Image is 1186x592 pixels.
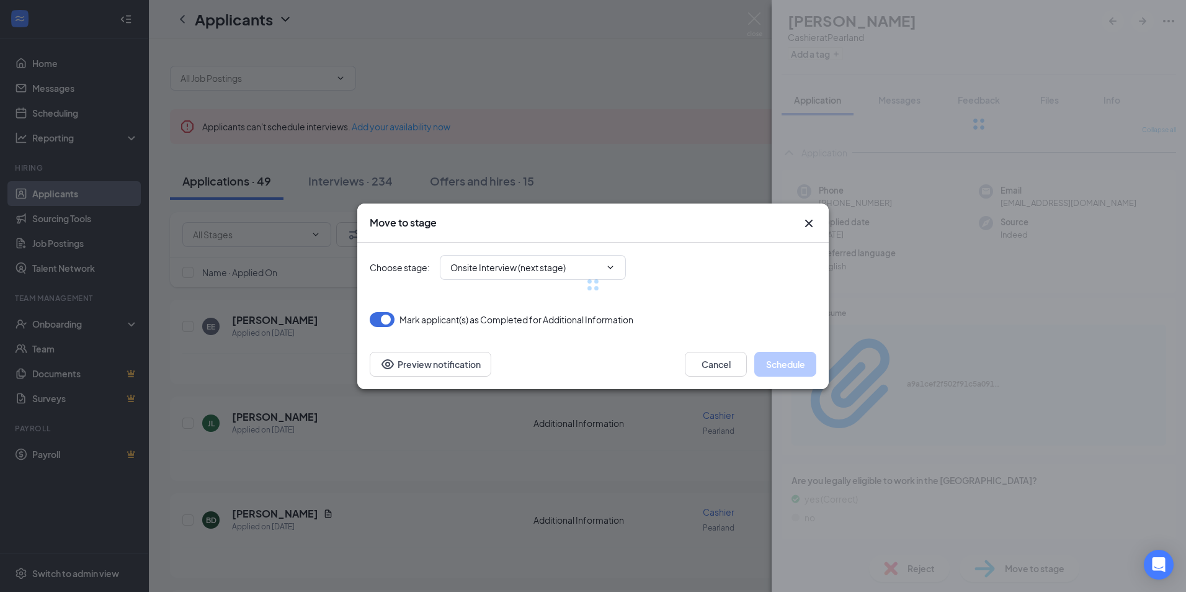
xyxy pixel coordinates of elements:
[370,216,437,230] h3: Move to stage
[685,352,747,377] button: Cancel
[370,352,491,377] button: Preview notificationEye
[380,357,395,372] svg: Eye
[801,216,816,231] button: Close
[754,352,816,377] button: Schedule
[801,216,816,231] svg: Cross
[1144,550,1174,580] div: Open Intercom Messenger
